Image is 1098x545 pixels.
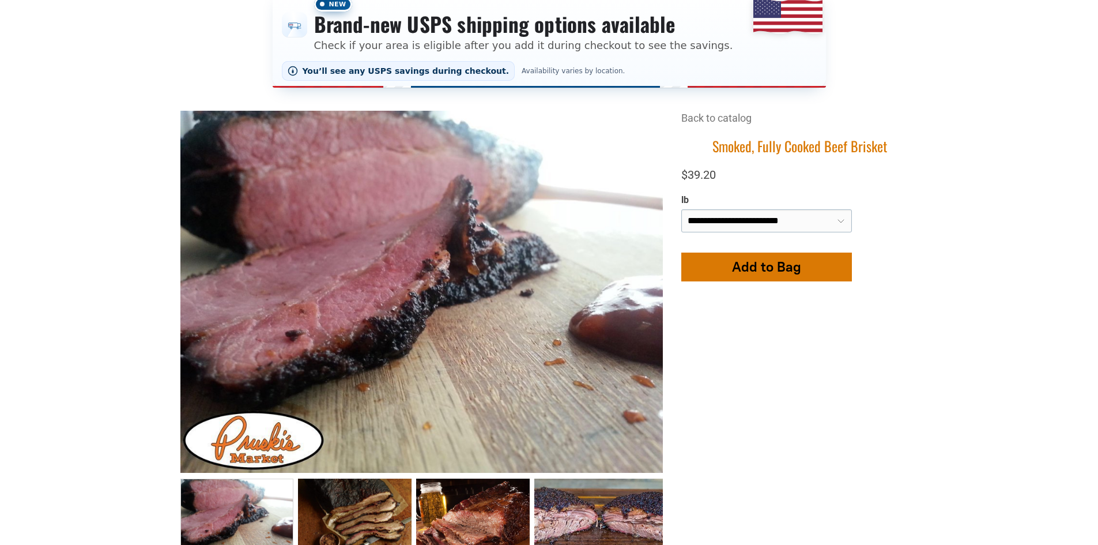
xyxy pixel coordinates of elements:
span: You’ll see any USPS savings during checkout. [303,66,510,76]
h3: Brand-new USPS shipping options available [314,12,733,37]
h1: Smoked, Fully Cooked Beef Brisket [681,137,918,155]
span: Availability varies by location. [519,67,627,75]
p: Check if your area is eligible after you add it during checkout to see the savings. [314,37,733,53]
span: Add to Bag [732,258,801,275]
img: Smoked, Fully Cooked Beef Brisket [180,111,663,473]
div: lb [681,194,852,206]
div: Breadcrumbs [681,111,918,137]
span: $39.20 [681,168,716,182]
a: Back to catalog [681,112,752,124]
button: Add to Bag [681,253,852,281]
